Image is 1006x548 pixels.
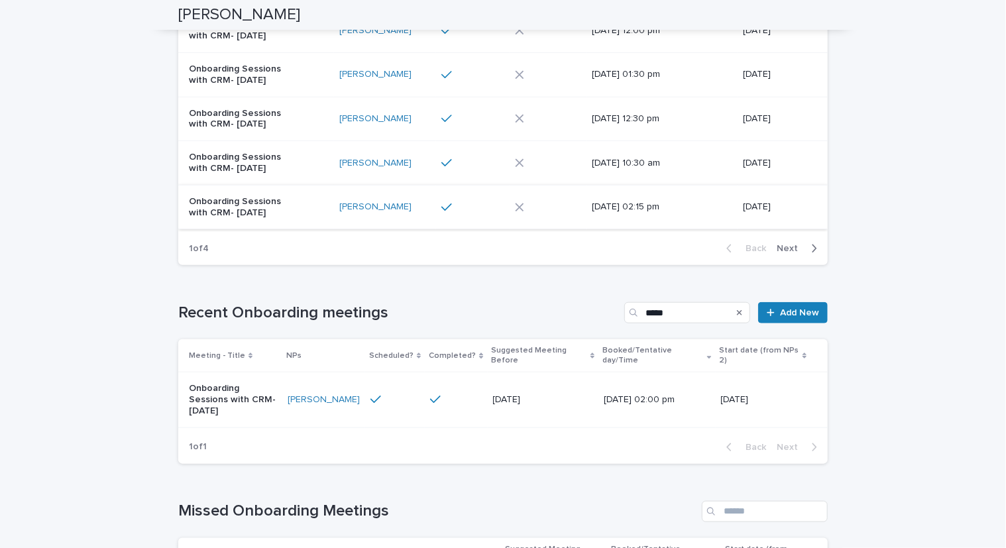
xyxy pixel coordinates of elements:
p: Onboarding Sessions with CRM- [DATE] [189,152,300,174]
p: [DATE] 01:30 pm [592,69,702,80]
p: Onboarding Sessions with CRM- [DATE] [189,19,300,42]
a: [PERSON_NAME] [288,394,360,406]
h1: Missed Onboarding Meetings [178,502,697,521]
p: Onboarding Sessions with CRM- [DATE] [189,108,300,131]
p: Onboarding Sessions with CRM- [DATE] [189,64,300,86]
p: Completed? [429,349,476,363]
p: [DATE] [493,394,588,406]
tr: Onboarding Sessions with CRM- [DATE][PERSON_NAME] [DATE] 01:30 pm[DATE] [178,52,828,97]
input: Search [624,302,750,323]
p: Scheduled? [369,349,414,363]
p: [DATE] 12:00 pm [592,25,702,36]
button: Back [716,441,771,453]
p: Suggested Meeting Before [492,343,587,368]
a: [PERSON_NAME] [339,113,412,125]
p: [DATE] 02:15 pm [592,201,702,213]
p: 1 of 4 [178,233,219,265]
tr: Onboarding Sessions with CRM- [DATE][PERSON_NAME] [DATE] 12:30 pm[DATE] [178,97,828,141]
p: [DATE] [743,158,807,169]
p: [DATE] [743,201,807,213]
a: [PERSON_NAME] [339,201,412,213]
tr: Onboarding Sessions with CRM- [DATE][PERSON_NAME] [DATE] 12:00 pm[DATE] [178,9,828,53]
tr: Onboarding Sessions with CRM- [DATE][PERSON_NAME] [DATE][DATE] 02:00 pm[DATE] [178,372,828,427]
p: Onboarding Sessions with CRM- [DATE] [189,196,300,219]
a: [PERSON_NAME] [339,158,412,169]
button: Next [771,243,828,254]
p: Booked/Tentative day/Time [602,343,704,368]
span: Add New [780,308,819,317]
span: Next [777,443,806,452]
button: Next [771,441,828,453]
a: [PERSON_NAME] [339,69,412,80]
p: 1 of 1 [178,431,217,463]
p: NPs [286,349,302,363]
p: Onboarding Sessions with CRM- [DATE] [189,383,277,416]
tr: Onboarding Sessions with CRM- [DATE][PERSON_NAME] [DATE] 02:15 pm[DATE] [178,185,828,229]
a: Add New [758,302,828,323]
p: Start date (from NPs 2) [720,343,799,368]
p: [DATE] [743,113,807,125]
p: [DATE] [743,69,807,80]
p: [DATE] 02:00 pm [604,394,699,406]
h2: [PERSON_NAME] [178,5,300,25]
p: [DATE] [721,394,807,406]
p: [DATE] 12:30 pm [592,113,702,125]
a: [PERSON_NAME] [339,25,412,36]
input: Search [702,501,828,522]
p: Meeting - Title [189,349,245,363]
span: Back [738,443,766,452]
tr: Onboarding Sessions with CRM- [DATE][PERSON_NAME] [DATE] 10:30 am[DATE] [178,141,828,186]
span: Next [777,244,806,253]
span: Back [738,244,766,253]
p: [DATE] [743,25,807,36]
button: Back [716,243,771,254]
p: [DATE] 10:30 am [592,158,702,169]
h1: Recent Onboarding meetings [178,303,619,323]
